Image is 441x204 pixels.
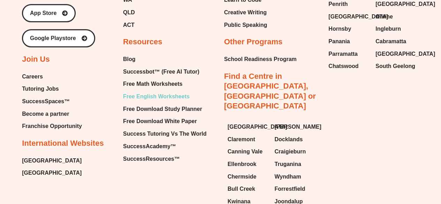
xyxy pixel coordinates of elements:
a: Free Math Worksheets [123,79,206,89]
a: Successbot™ (Free AI Tutor) [123,67,206,77]
span: Wyndham [274,172,301,182]
span: Blog [123,54,136,65]
span: Truganina [274,159,301,169]
span: Docklands [274,134,303,145]
span: Free Math Worksheets [123,79,182,89]
h2: International Websites [22,138,104,149]
h2: Resources [123,37,162,47]
a: [PERSON_NAME] [274,122,314,132]
span: QLD [123,7,135,18]
a: [GEOGRAPHIC_DATA] [22,156,82,166]
a: Find a Centre in [GEOGRAPHIC_DATA], [GEOGRAPHIC_DATA] or [GEOGRAPHIC_DATA] [224,72,316,111]
a: Franchise Opportunity [22,121,82,131]
span: Parramatta [328,49,358,59]
a: SuccessSpaces™ [22,96,82,107]
span: Hornsby [328,24,351,34]
a: SuccessResources™ [123,154,206,164]
a: Claremont [228,134,268,145]
a: Hornsby [328,24,368,34]
iframe: Chat Widget [325,125,441,204]
a: Free Download Study Planner [123,104,206,114]
span: Forrestfield [274,184,305,194]
span: Online [375,12,393,22]
a: [GEOGRAPHIC_DATA] [375,49,416,59]
a: Google Playstore [22,29,95,47]
span: Google Playstore [30,36,76,41]
span: Chermside [228,172,257,182]
span: Cabramatta [375,36,406,47]
a: Craigieburn [274,146,314,157]
a: SuccessAcademy™ [123,141,206,152]
a: Docklands [274,134,314,145]
a: Free Download White Paper [123,116,206,127]
a: Success Tutoring Vs The World [123,129,206,139]
span: Claremont [228,134,255,145]
span: Panania [328,36,350,47]
span: Bull Creek [228,184,255,194]
span: ACT [123,20,135,30]
a: Public Speaking [224,20,267,30]
a: Chermside [228,172,268,182]
span: App Store [30,10,56,16]
a: Online [375,12,416,22]
span: [GEOGRAPHIC_DATA] [328,12,388,22]
a: Creative Writing [224,7,267,18]
span: Become a partner [22,109,69,119]
span: Craigieburn [274,146,306,157]
a: School Readiness Program [224,54,297,65]
a: ACT [123,20,183,30]
span: Creative Writing [224,7,267,18]
a: Forrestfield [274,184,314,194]
span: Free English Worksheets [123,91,190,102]
a: QLD [123,7,183,18]
a: Free English Worksheets [123,91,206,102]
a: Blog [123,54,206,65]
span: Tutoring Jobs [22,84,59,94]
a: [GEOGRAPHIC_DATA] [328,12,368,22]
a: Cabramatta [375,36,416,47]
a: Become a partner [22,109,82,119]
a: Panania [328,36,368,47]
span: South Geelong [375,61,415,71]
a: Parramatta [328,49,368,59]
a: Chatswood [328,61,368,71]
a: Truganina [274,159,314,169]
h2: Other Programs [224,37,283,47]
span: Chatswood [328,61,358,71]
span: [PERSON_NAME] [274,122,321,132]
span: Careers [22,71,43,82]
a: Wyndham [274,172,314,182]
span: Ellenbrook [228,159,257,169]
span: SuccessResources™ [123,154,180,164]
span: Free Download White Paper [123,116,197,127]
span: Canning Vale [228,146,263,157]
a: Canning Vale [228,146,268,157]
span: [GEOGRAPHIC_DATA] [375,49,435,59]
span: Ingleburn [375,24,401,34]
a: South Geelong [375,61,416,71]
a: Ingleburn [375,24,416,34]
a: Careers [22,71,82,82]
a: [GEOGRAPHIC_DATA] [22,168,82,178]
h2: Join Us [22,54,50,65]
span: SuccessSpaces™ [22,96,70,107]
span: [GEOGRAPHIC_DATA] [228,122,287,132]
span: Free Download Study Planner [123,104,202,114]
a: Ellenbrook [228,159,268,169]
a: Bull Creek [228,184,268,194]
span: SuccessAcademy™ [123,141,176,152]
span: Successbot™ (Free AI Tutor) [123,67,199,77]
a: App Store [22,4,76,22]
a: Tutoring Jobs [22,84,82,94]
a: [GEOGRAPHIC_DATA] [228,122,268,132]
